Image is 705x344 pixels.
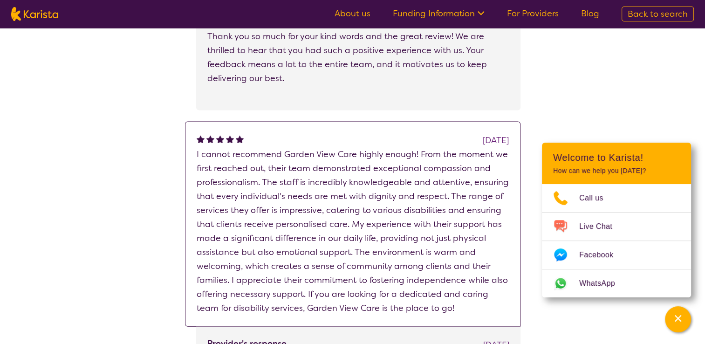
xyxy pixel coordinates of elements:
a: Web link opens in a new tab. [542,269,691,297]
img: Karista logo [11,7,58,21]
span: Facebook [579,248,624,262]
div: [DATE] [483,133,509,147]
span: WhatsApp [579,276,626,290]
button: Channel Menu [665,306,691,332]
span: Back to search [628,8,688,20]
img: fullstar [206,135,214,143]
a: Blog [581,8,599,19]
span: Call us [579,191,615,205]
ul: Choose channel [542,184,691,297]
a: Back to search [622,7,694,21]
p: Thank you so much for your kind words and the great review! We are thrilled to hear that you had ... [207,29,509,85]
p: I cannot recommend Garden View Care highly enough! From the moment we first reached out, their te... [197,147,509,315]
a: For Providers [507,8,559,19]
img: fullstar [197,135,205,143]
h2: Welcome to Karista! [553,152,680,163]
a: About us [335,8,370,19]
p: How can we help you [DATE]? [553,167,680,175]
a: Funding Information [393,8,485,19]
img: fullstar [216,135,224,143]
img: fullstar [226,135,234,143]
span: Live Chat [579,220,623,234]
img: fullstar [236,135,244,143]
div: Channel Menu [542,143,691,297]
